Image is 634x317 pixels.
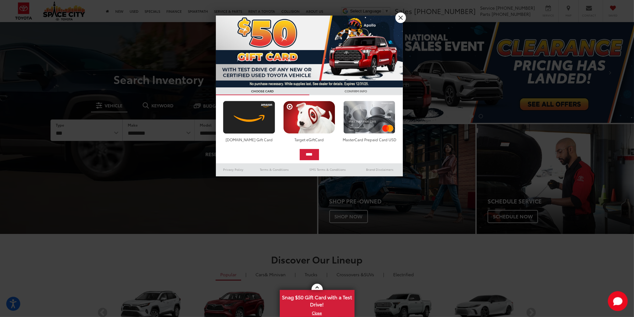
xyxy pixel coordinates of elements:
div: MasterCard Prepaid Card USD [342,137,397,142]
img: 53411_top_152338.jpg [216,16,403,87]
button: Toggle Chat Window [608,291,628,311]
img: targetcard.png [282,101,337,134]
img: amazoncard.png [222,101,277,134]
h3: CONFIRM INFO [309,87,403,95]
img: mastercard.png [342,101,397,134]
span: Snag $50 Gift Card with a Test Drive! [280,291,354,310]
a: SMS Terms & Conditions [298,166,357,173]
svg: Start Chat [608,291,628,311]
a: Privacy Policy [216,166,251,173]
h3: CHOOSE CARD [216,87,309,95]
a: Brand Disclaimers [357,166,403,173]
div: [DOMAIN_NAME] Gift Card [222,137,277,142]
div: Target eGiftCard [282,137,337,142]
a: Terms & Conditions [250,166,298,173]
